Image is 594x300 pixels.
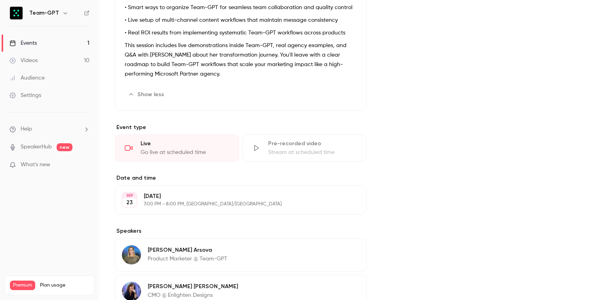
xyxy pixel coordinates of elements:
[57,143,72,151] span: new
[125,41,357,79] p: This session includes live demonstrations inside Team-GPT, real agency examples, and Q&A with [PE...
[148,283,238,291] p: [PERSON_NAME] [PERSON_NAME]
[125,15,357,25] p: • Live setup of multi-channel content workflows that maintain message consistency
[10,281,35,290] span: Premium
[10,7,23,19] img: Team-GPT
[144,201,325,207] p: 7:00 PM - 8:00 PM, [GEOGRAPHIC_DATA]/[GEOGRAPHIC_DATA]
[125,88,169,101] button: Show less
[268,148,357,156] div: Stream at scheduled time
[141,148,229,156] div: Go live at scheduled time
[40,282,89,289] span: Plan usage
[115,174,367,182] label: Date and time
[144,192,325,200] p: [DATE]
[10,125,89,133] li: help-dropdown-opener
[10,74,45,82] div: Audience
[115,238,367,272] div: Margarita Arsova[PERSON_NAME] ArsovaProduct Marketer @ Team-GPT
[242,135,367,161] div: Pre-recorded videoStream at scheduled time
[115,135,239,161] div: LiveGo live at scheduled time
[122,193,137,198] div: SEP
[29,9,59,17] h6: Team-GPT
[125,3,357,12] p: • Smart ways to organize Team-GPT for seamless team collaboration and quality control
[10,57,38,65] div: Videos
[115,227,367,235] label: Speakers
[115,123,367,131] p: Event type
[126,199,133,207] p: 23
[148,255,227,263] p: Product Marketer @ Team-GPT
[268,140,357,148] div: Pre-recorded video
[10,91,41,99] div: Settings
[141,140,229,148] div: Live
[80,161,89,169] iframe: Noticeable Trigger
[10,39,37,47] div: Events
[125,28,357,38] p: • Real ROI results from implementing systematic Team-GPT workflows across products
[122,245,141,264] img: Margarita Arsova
[148,246,227,254] p: [PERSON_NAME] Arsova
[21,161,50,169] span: What's new
[21,125,32,133] span: Help
[21,143,52,151] a: SpeakerHub
[148,291,238,299] p: CMO @ Enlighten Designs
